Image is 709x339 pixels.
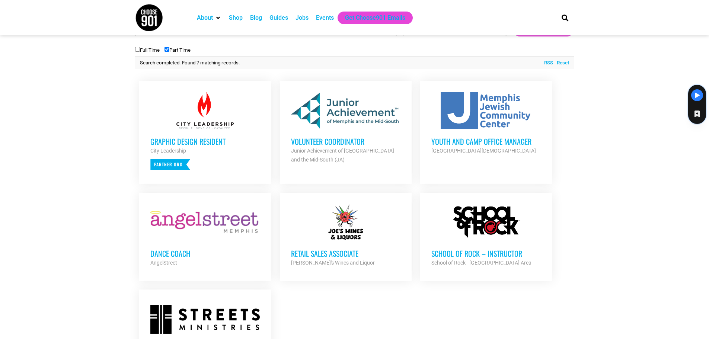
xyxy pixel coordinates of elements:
a: Youth and Camp Office Manager [GEOGRAPHIC_DATA][DEMOGRAPHIC_DATA] [420,81,552,166]
h3: School of Rock – Instructor [431,249,541,258]
strong: AngelStreet [150,260,177,266]
nav: Main nav [193,12,549,24]
span: Search completed. Found 7 matching records. [140,60,240,65]
a: RSS [540,59,553,67]
a: Dance Coach AngelStreet [139,193,271,278]
a: Reset [553,59,569,67]
h3: Retail Sales Associate [291,249,400,258]
a: Get Choose901 Emails [345,13,405,22]
a: Graphic Design Resident City Leadership Partner Org [139,81,271,181]
h3: Volunteer Coordinator [291,137,400,146]
h3: Dance Coach [150,249,260,258]
a: Volunteer Coordinator Junior Achievement of [GEOGRAPHIC_DATA] and the Mid-South (JA) [280,81,412,175]
a: Retail Sales Associate [PERSON_NAME]'s Wines and Liquor [280,193,412,278]
a: Events [316,13,334,22]
a: Jobs [296,13,309,22]
strong: [GEOGRAPHIC_DATA][DEMOGRAPHIC_DATA] [431,148,536,154]
a: Guides [269,13,288,22]
h3: Youth and Camp Office Manager [431,137,541,146]
a: About [197,13,213,22]
strong: City Leadership [150,148,186,154]
div: Search [559,12,571,24]
strong: School of Rock - [GEOGRAPHIC_DATA] Area [431,260,531,266]
strong: [PERSON_NAME]'s Wines and Liquor [291,260,375,266]
p: Partner Org [150,159,190,170]
strong: Junior Achievement of [GEOGRAPHIC_DATA] and the Mid-South (JA) [291,148,394,163]
input: Part Time [165,47,169,52]
input: Full Time [135,47,140,52]
a: Shop [229,13,243,22]
h3: Graphic Design Resident [150,137,260,146]
div: About [193,12,225,24]
label: Full Time [135,47,160,53]
a: School of Rock – Instructor School of Rock - [GEOGRAPHIC_DATA] Area [420,193,552,278]
a: Blog [250,13,262,22]
label: Part Time [165,47,191,53]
